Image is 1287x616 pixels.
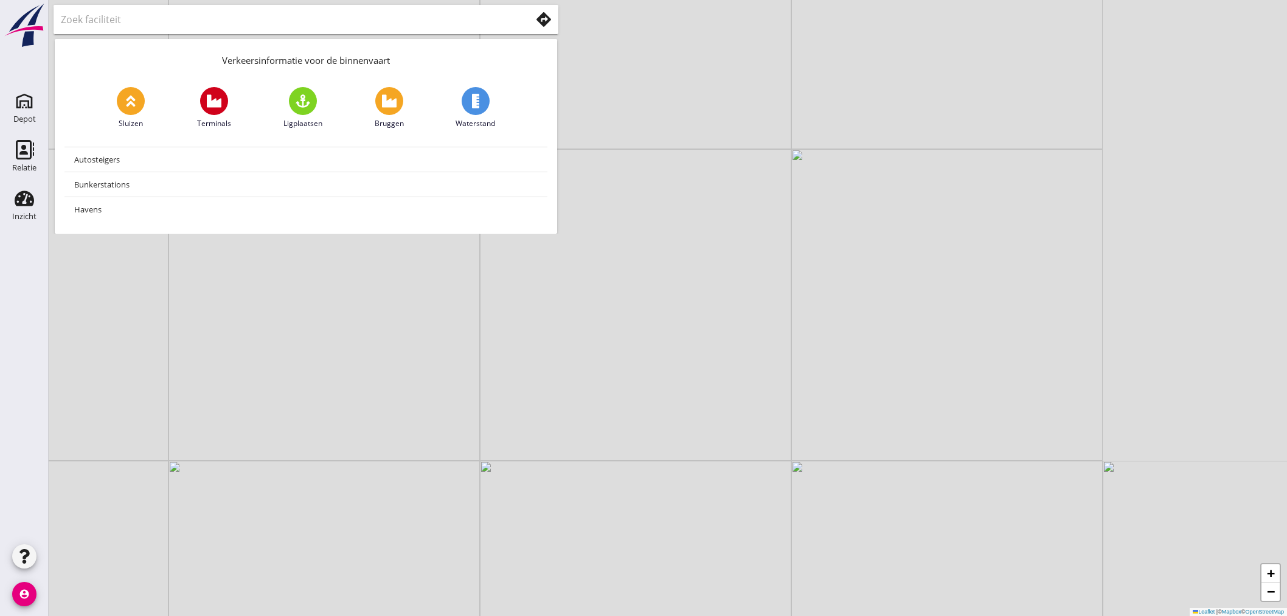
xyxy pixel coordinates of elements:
[456,118,495,129] span: Waterstand
[74,152,538,167] div: Autosteigers
[283,118,322,129] span: Ligplaatsen
[55,39,557,77] div: Verkeersinformatie voor de binnenvaart
[1190,608,1287,616] div: © ©
[456,87,495,129] a: Waterstand
[375,87,404,129] a: Bruggen
[1222,609,1241,615] a: Mapbox
[117,87,145,129] a: Sluizen
[1245,609,1284,615] a: OpenStreetMap
[12,212,36,220] div: Inzicht
[12,582,36,606] i: account_circle
[1267,584,1275,599] span: −
[61,10,514,29] input: Zoek faciliteit
[74,202,538,217] div: Havens
[197,118,231,129] span: Terminals
[1267,565,1275,581] span: +
[12,164,36,172] div: Relatie
[119,118,143,129] span: Sluizen
[283,87,322,129] a: Ligplaatsen
[74,177,538,192] div: Bunkerstations
[197,87,231,129] a: Terminals
[13,115,36,123] div: Depot
[1261,583,1280,601] a: Zoom out
[1216,609,1218,615] span: |
[1193,609,1215,615] a: Leaflet
[1261,564,1280,583] a: Zoom in
[2,3,46,48] img: logo-small.a267ee39.svg
[375,118,404,129] span: Bruggen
